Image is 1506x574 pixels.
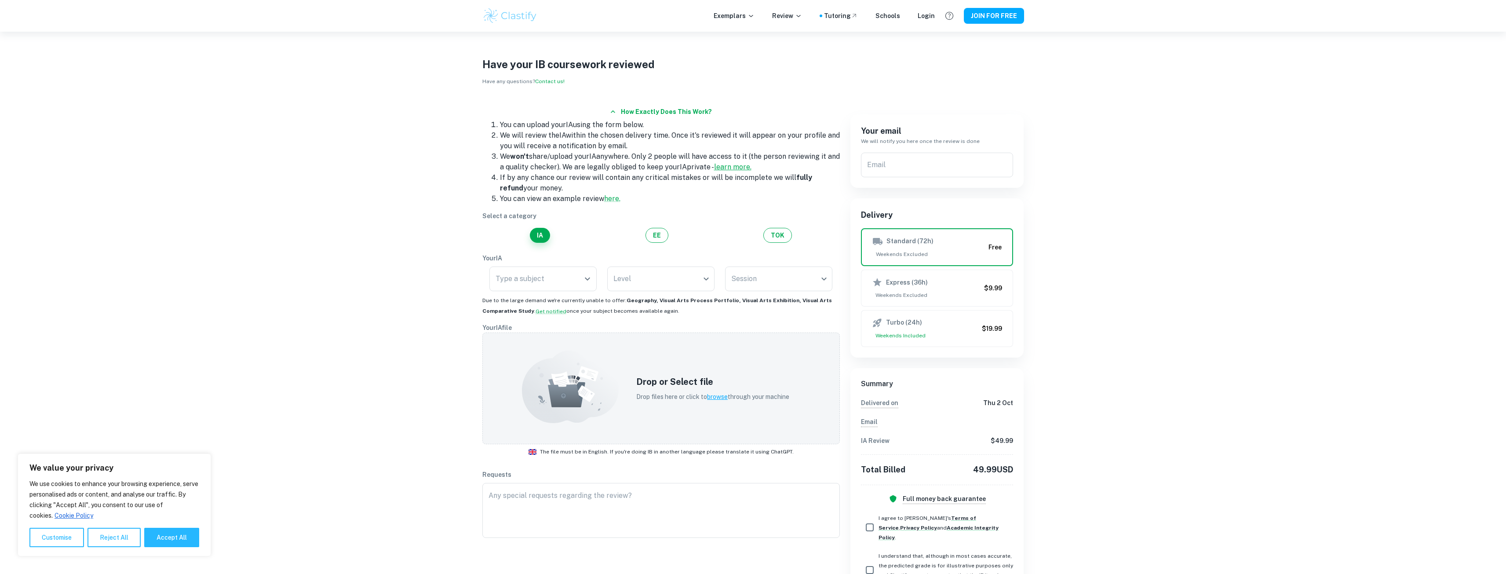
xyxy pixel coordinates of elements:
[482,56,1024,72] h1: Have your IB coursework reviewed
[942,8,957,23] button: Help and Feedback
[536,307,566,315] button: Get notified
[918,11,935,21] a: Login
[144,528,199,547] button: Accept All
[482,470,840,479] p: Requests
[482,7,538,25] img: Clastify logo
[530,228,550,243] button: IA
[581,273,594,285] button: Open
[872,250,985,258] span: Weekends Excluded
[861,153,1014,177] input: We'll contact you here
[29,463,199,473] p: We value your privacy
[772,11,802,21] p: Review
[636,392,789,402] p: Drop files here or click to through your machine
[510,152,529,161] b: won't
[535,78,565,84] a: Contact us!
[482,211,840,221] p: Select a category
[54,512,94,519] a: Cookie Policy
[886,278,928,287] h6: Express (36h)
[861,228,1014,266] button: Standard (72h)Weekends ExcludedFree
[861,270,1014,307] button: Express (36h)Weekends Excluded$9.99
[861,436,890,446] p: IA Review
[982,324,1002,333] h6: $19.99
[879,515,976,531] a: Terms of Service
[861,464,905,476] p: Total Billed
[872,332,979,340] span: Weekends Included
[500,194,840,204] li: You can view an example review
[607,104,715,120] button: How exactly does this work?
[861,209,1014,221] h6: Delivery
[861,310,1014,347] button: Turbo (24h)Weekends Included$19.99
[984,283,1002,293] h6: $9.99
[763,228,792,243] button: TOK
[18,453,211,556] div: We value your privacy
[500,173,812,192] b: fully refund
[861,379,1014,389] h6: Summary
[500,151,840,172] li: We share/upload your IA anywhere. Only 2 people will have access to it (the person reviewing it a...
[714,11,755,21] p: Exemplars
[903,494,986,504] h6: If our review is not accurate or there are any critical mistakes, we will fully refund your payment.
[824,11,858,21] a: Tutoring
[861,125,1014,137] h6: Your email
[482,253,840,263] p: Your IA
[29,479,199,521] p: We use cookies to enhance your browsing experience, serve personalised ads or content, and analys...
[645,228,668,243] button: EE
[900,525,937,531] a: Privacy Policy
[861,398,898,408] p: Delivery in 3 business days. Weekends don't count. It's possible that the review will be delivere...
[861,417,878,427] p: We will notify you here once your review is completed
[604,194,620,203] a: here.
[861,137,1014,146] h6: We will notify you here once the review is done
[886,236,934,247] h6: Standard (72h)
[714,163,751,171] a: learn more.
[875,11,900,21] a: Schools
[29,528,84,547] button: Customise
[482,297,832,314] b: Geography, Visual Arts Process Portfolio, Visual Arts Exhibition, Visual Arts Comparative Study
[482,297,832,314] span: Due to the large demand we're currently unable to offer: . once your subject becomes available ag...
[991,436,1013,446] p: $ 49.99
[964,8,1024,24] button: JOIN FOR FREE
[886,318,922,328] h6: Turbo (24h)
[879,515,999,541] span: I agree to [PERSON_NAME]'s , and .
[500,172,840,194] li: If by any chance our review will contain any critical mistakes or will be incomplete we will your...
[707,393,728,400] span: browse
[500,120,840,130] li: You can upload your IA using the form below.
[879,525,999,541] a: Academic Integrity Policy
[988,242,1002,252] h6: Free
[872,291,981,299] span: Weekends Excluded
[636,375,789,388] h5: Drop or Select file
[983,398,1013,408] p: Thu 2 Oct
[88,528,141,547] button: Reject All
[500,130,840,151] li: We will review the IA within the chosen delivery time. Once it's reviewed it will appear on your ...
[529,449,536,455] img: ic_flag_en.svg
[973,464,1013,476] p: 49.99 USD
[482,323,840,333] p: Your IA file
[540,448,794,456] span: The file must be in English. If you're doing IB in another language please translate it using Cha...
[482,78,565,84] span: Have any questions?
